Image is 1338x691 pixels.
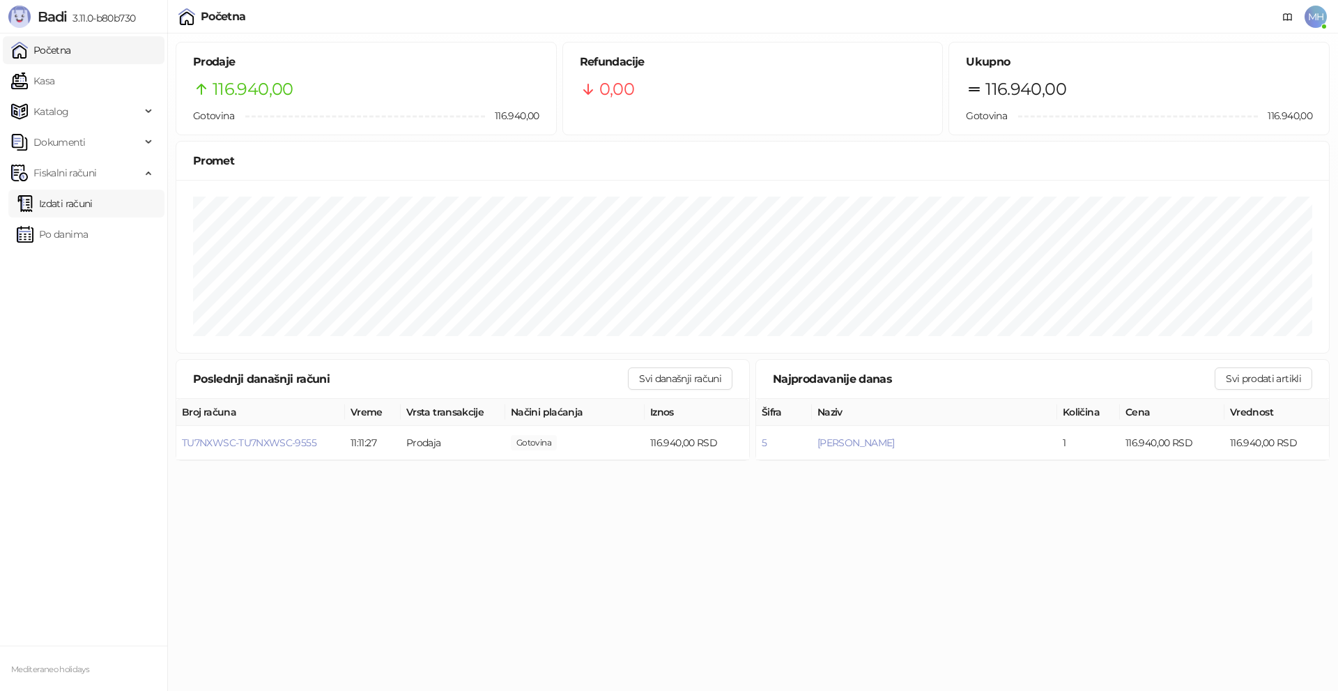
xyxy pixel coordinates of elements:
a: Dokumentacija [1277,6,1299,28]
button: Svi današnji računi [628,367,732,390]
th: Vreme [345,399,401,426]
div: Početna [201,11,246,22]
th: Količina [1057,399,1120,426]
a: Po danima [17,220,88,248]
div: Promet [193,152,1312,169]
span: 0,00 [599,76,634,102]
span: 116.940,00 [1258,108,1312,123]
button: [PERSON_NAME] [817,436,895,449]
th: Vrsta transakcije [401,399,505,426]
span: 116.940,00 [985,76,1066,102]
span: Badi [38,8,67,25]
h5: Ukupno [966,54,1312,70]
h5: Prodaje [193,54,539,70]
span: 3.11.0-b80b730 [67,12,135,24]
img: Logo [8,6,31,28]
a: Kasa [11,67,54,95]
span: Gotovina [193,109,234,122]
span: 116.940,00 [511,435,557,450]
div: Poslednji današnji računi [193,370,628,388]
td: 116.940,00 RSD [645,426,749,460]
td: 1 [1057,426,1120,460]
th: Naziv [812,399,1057,426]
span: MH [1305,6,1327,28]
span: Gotovina [966,109,1007,122]
th: Broj računa [176,399,345,426]
td: 116.940,00 RSD [1120,426,1224,460]
th: Vrednost [1224,399,1329,426]
th: Šifra [756,399,812,426]
span: Fiskalni računi [33,159,96,187]
th: Iznos [645,399,749,426]
h5: Refundacije [580,54,926,70]
div: Najprodavanije danas [773,370,1215,388]
button: TU7NXWSC-TU7NXWSC-9555 [182,436,316,449]
button: 5 [762,436,767,449]
small: Mediteraneo holidays [11,665,89,674]
span: Dokumenti [33,128,85,156]
th: Načini plaćanja [505,399,645,426]
td: 116.940,00 RSD [1224,426,1329,460]
button: Svi prodati artikli [1215,367,1312,390]
td: Prodaja [401,426,505,460]
span: 116.940,00 [485,108,539,123]
td: 11:11:27 [345,426,401,460]
span: Katalog [33,98,69,126]
span: 116.940,00 [213,76,293,102]
th: Cena [1120,399,1224,426]
a: Izdati računi [17,190,93,218]
a: Početna [11,36,71,64]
